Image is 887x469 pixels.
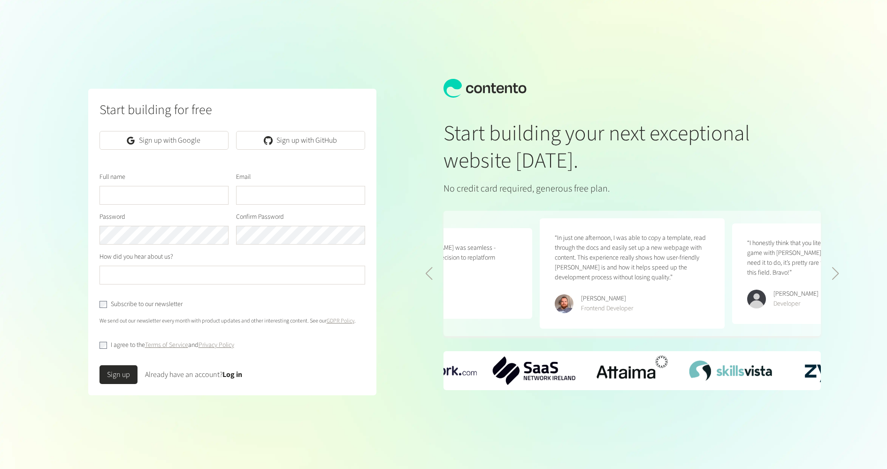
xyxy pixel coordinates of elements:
p: “In just one afternoon, I was able to copy a template, read through the docs and easily set up a ... [555,233,710,283]
a: Privacy Policy [199,340,234,350]
img: Zyte-Logo-with-Padding.png [788,354,870,387]
p: No credit card required, generous free plan. [443,182,759,196]
div: Developer [773,299,818,309]
label: Full name [99,172,125,182]
div: Next slide [832,267,840,280]
button: Sign up [99,365,138,384]
div: 2 / 6 [493,356,575,385]
div: 3 / 6 [591,351,673,390]
label: How did you hear about us? [99,252,173,262]
figure: 1 / 5 [540,218,725,329]
div: 5 / 6 [788,354,870,387]
a: GDPR Policy [327,317,354,325]
div: Previous slide [425,267,433,280]
label: I agree to the and [111,340,234,350]
a: Terms of Service [145,340,188,350]
img: Erik Galiana Farell [555,294,573,313]
a: Sign up with Google [99,131,229,150]
h1: Start building your next exceptional website [DATE]. [443,120,759,174]
label: Email [236,172,251,182]
label: Confirm Password [236,212,284,222]
img: SkillsVista-Logo.png [689,361,772,381]
div: 4 / 6 [689,361,772,381]
div: [PERSON_NAME] [581,294,633,304]
img: Attaima-Logo.png [591,351,673,390]
img: SaaS-Network-Ireland-logo.png [493,356,575,385]
div: [PERSON_NAME] [773,289,818,299]
div: Already have an account? [145,369,242,380]
a: Sign up with GitHub [236,131,365,150]
p: We send out our newsletter every month with product updates and other interesting content. See our . [99,317,366,325]
img: Kevin Abatan [747,290,766,308]
div: Frontend Developer [581,304,633,314]
label: Subscribe to our newsletter [111,300,183,309]
a: Log in [222,369,242,380]
label: Password [99,212,125,222]
h2: Start building for free [99,100,366,120]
